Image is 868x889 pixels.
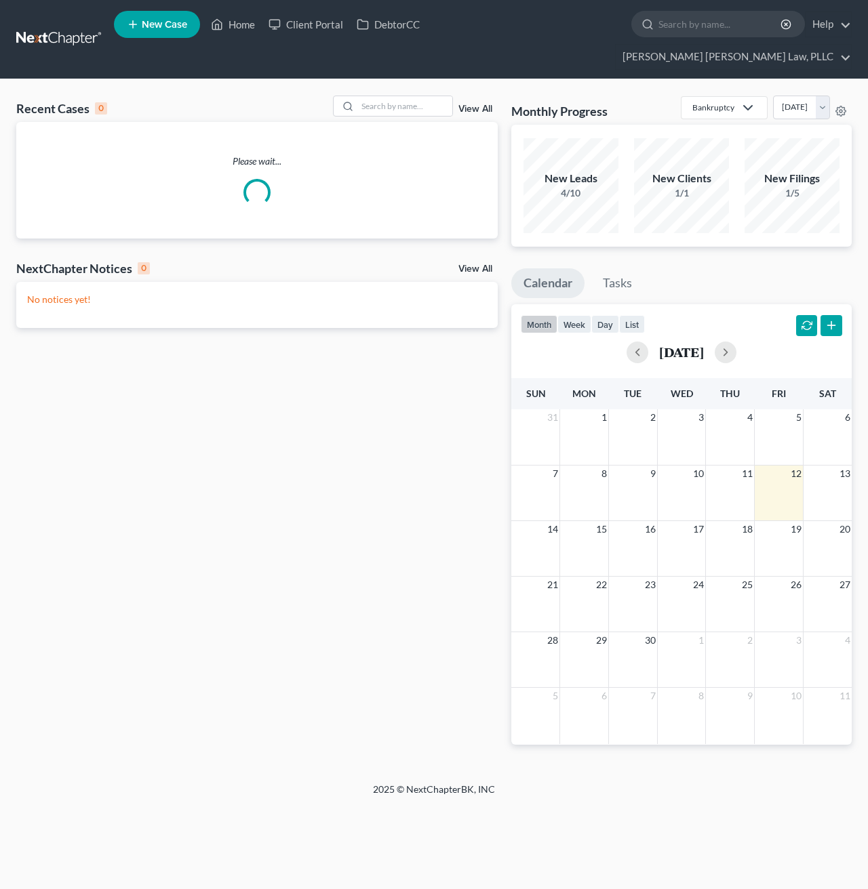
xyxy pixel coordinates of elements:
[551,688,559,704] span: 5
[634,186,729,200] div: 1/1
[838,466,852,482] span: 13
[600,409,608,426] span: 1
[595,577,608,593] span: 22
[27,293,487,306] p: No notices yet!
[649,409,657,426] span: 2
[616,45,851,69] a: [PERSON_NAME] [PERSON_NAME] Law, PLLC
[697,688,705,704] span: 8
[458,104,492,114] a: View All
[546,632,559,648] span: 28
[745,171,840,186] div: New Filings
[591,268,644,298] a: Tasks
[458,264,492,274] a: View All
[521,315,557,333] button: month
[697,409,705,426] span: 3
[692,521,705,537] span: 17
[838,688,852,704] span: 11
[262,12,350,37] a: Client Portal
[357,96,452,116] input: Search by name...
[16,260,150,276] div: NextChapter Notices
[789,688,803,704] span: 10
[819,388,836,399] span: Sat
[619,315,645,333] button: list
[838,521,852,537] span: 20
[671,388,693,399] span: Wed
[844,409,852,426] span: 6
[551,466,559,482] span: 7
[844,632,852,648] span: 4
[526,388,546,399] span: Sun
[546,521,559,537] span: 14
[546,409,559,426] span: 31
[806,12,851,37] a: Help
[634,171,729,186] div: New Clients
[16,154,498,168] p: Please wait...
[659,345,704,359] h2: [DATE]
[511,268,585,298] a: Calendar
[600,466,608,482] span: 8
[741,521,754,537] span: 18
[772,388,786,399] span: Fri
[720,388,740,399] span: Thu
[789,521,803,537] span: 19
[350,12,427,37] a: DebtorCC
[644,577,657,593] span: 23
[524,171,618,186] div: New Leads
[649,688,657,704] span: 7
[572,388,596,399] span: Mon
[546,577,559,593] span: 21
[595,521,608,537] span: 15
[692,466,705,482] span: 10
[47,783,821,807] div: 2025 © NextChapterBK, INC
[745,186,840,200] div: 1/5
[644,632,657,648] span: 30
[600,688,608,704] span: 6
[644,521,657,537] span: 16
[795,409,803,426] span: 5
[692,102,734,113] div: Bankruptcy
[746,688,754,704] span: 9
[741,577,754,593] span: 25
[741,466,754,482] span: 11
[658,12,783,37] input: Search by name...
[649,466,657,482] span: 9
[557,315,591,333] button: week
[795,632,803,648] span: 3
[624,388,642,399] span: Tue
[142,20,187,30] span: New Case
[524,186,618,200] div: 4/10
[511,103,608,119] h3: Monthly Progress
[746,409,754,426] span: 4
[204,12,262,37] a: Home
[138,262,150,274] div: 0
[697,632,705,648] span: 1
[591,315,619,333] button: day
[746,632,754,648] span: 2
[789,577,803,593] span: 26
[595,632,608,648] span: 29
[16,100,107,117] div: Recent Cases
[95,102,107,115] div: 0
[838,577,852,593] span: 27
[692,577,705,593] span: 24
[789,466,803,482] span: 12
